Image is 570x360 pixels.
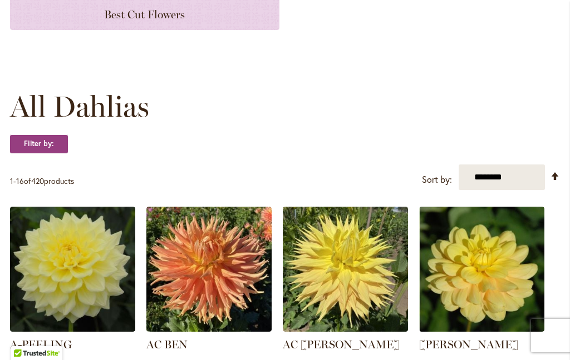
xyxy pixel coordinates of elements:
strong: Filter by: [10,134,68,153]
a: [PERSON_NAME] [419,338,518,351]
a: AHOY MATEY [419,323,544,334]
a: A-PEELING [10,338,72,351]
img: AHOY MATEY [419,207,544,332]
a: AC BEN [146,338,188,351]
a: AC Jeri [283,323,408,334]
img: A-Peeling [10,207,135,332]
span: All Dahlias [10,90,149,123]
label: Sort by: [422,169,452,190]
span: 420 [31,176,44,186]
span: 16 [16,176,24,186]
span: Best Cut Flowers [104,8,185,21]
a: A-Peeling [10,323,135,334]
img: AC Jeri [283,207,408,332]
iframe: Launch Accessibility Center [8,321,40,352]
img: AC BEN [146,207,272,332]
p: - of products [10,172,74,190]
span: 1 [10,176,13,186]
a: AC [PERSON_NAME] [283,338,400,351]
a: AC BEN [146,323,272,334]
